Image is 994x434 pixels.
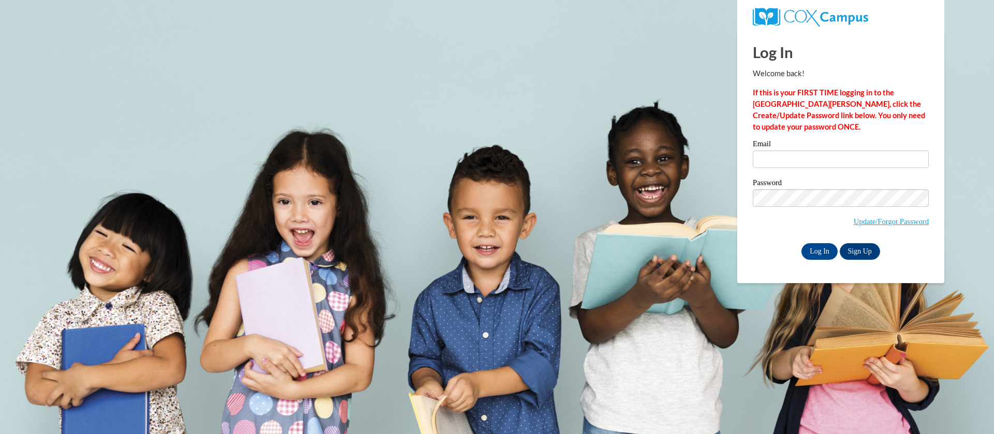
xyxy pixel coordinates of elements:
img: COX Campus [753,8,868,26]
label: Password [753,179,929,189]
p: Welcome back! [753,68,929,79]
a: Sign Up [840,243,880,260]
input: Log In [801,243,838,260]
label: Email [753,140,929,150]
strong: If this is your FIRST TIME logging in to the [GEOGRAPHIC_DATA][PERSON_NAME], click the Create/Upd... [753,88,925,131]
a: COX Campus [753,12,868,21]
h1: Log In [753,41,929,63]
a: Update/Forgot Password [854,217,929,226]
